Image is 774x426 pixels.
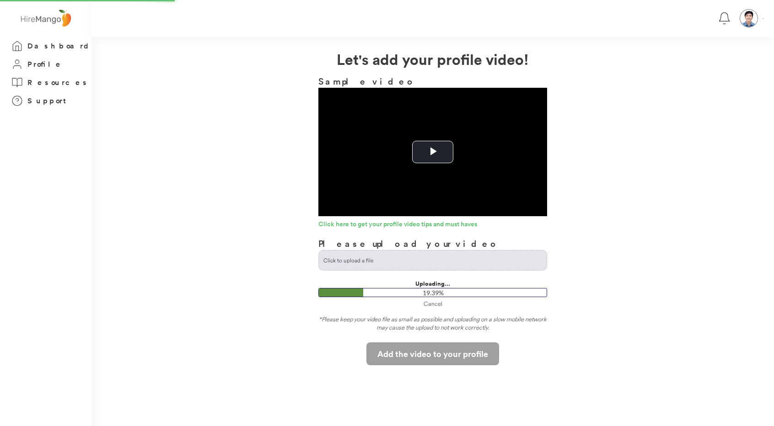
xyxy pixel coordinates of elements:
div: 19.39% [321,288,546,298]
div: Uploading... [318,280,547,288]
h3: Sample video [318,75,547,88]
a: Click here to get your profile video tips and must haves [318,221,547,230]
div: Video Player [318,88,547,216]
img: Vector [762,18,764,19]
img: logo%20-%20hiremango%20gray.png [18,8,74,29]
h3: Profile [27,59,63,70]
button: Add the video to your profile [366,342,499,365]
h3: Resources [27,77,89,88]
h2: Let's add your profile video! [91,48,774,70]
h3: Dashboard [27,40,91,52]
h3: Support [27,95,70,106]
div: Cancel [318,299,547,308]
div: *Please keep your video file as small as possible and uploading on a slow mobile network may caus... [318,315,547,335]
img: ECA67D03-384B-4C80-86C4-7E6416DB05FB.jpeg.png [740,10,758,27]
h3: Please upload your video [318,237,499,250]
